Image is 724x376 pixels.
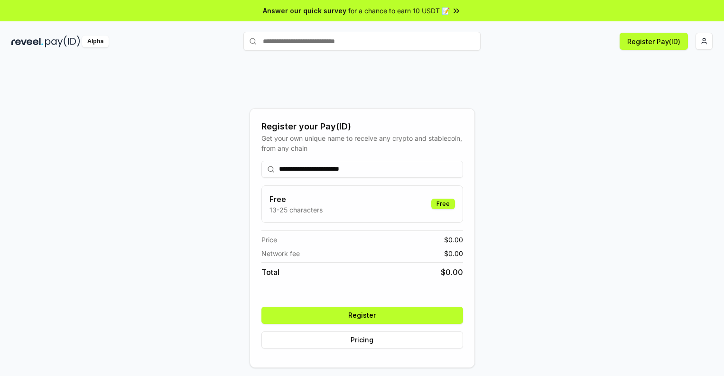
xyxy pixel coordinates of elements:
[444,235,463,245] span: $ 0.00
[269,193,323,205] h3: Free
[261,248,300,258] span: Network fee
[348,6,450,16] span: for a chance to earn 10 USDT 📝
[261,307,463,324] button: Register
[441,266,463,278] span: $ 0.00
[261,235,277,245] span: Price
[620,33,688,50] button: Register Pay(ID)
[444,248,463,258] span: $ 0.00
[263,6,346,16] span: Answer our quick survey
[269,205,323,215] p: 13-25 characters
[11,36,43,47] img: reveel_dark
[82,36,109,47] div: Alpha
[261,120,463,133] div: Register your Pay(ID)
[45,36,80,47] img: pay_id
[261,266,279,278] span: Total
[431,199,455,209] div: Free
[261,331,463,348] button: Pricing
[261,133,463,153] div: Get your own unique name to receive any crypto and stablecoin, from any chain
